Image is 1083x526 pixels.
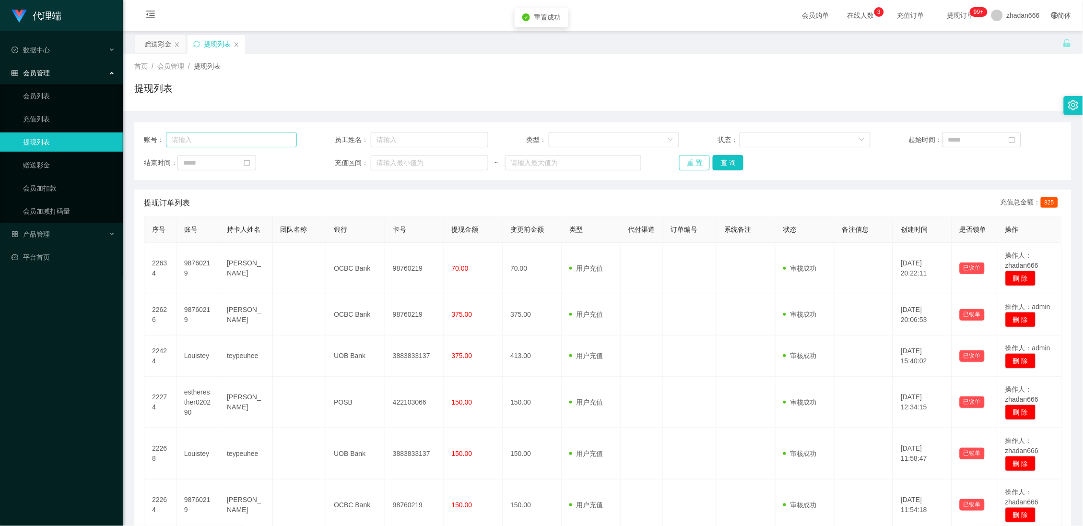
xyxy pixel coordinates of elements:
button: 已锁单 [960,309,985,321]
sup: 3 [874,7,884,17]
button: 删 除 [1005,456,1036,471]
td: 98760219 [385,243,444,294]
a: 会员加减打码量 [23,202,115,221]
i: 图标: appstore-o [12,231,18,238]
button: 已锁单 [960,396,985,408]
td: POSB [326,377,385,428]
button: 已锁单 [960,499,985,511]
span: 备注信息 [842,226,869,233]
span: 首页 [134,62,148,70]
span: 代付渠道 [628,226,655,233]
td: 22626 [144,294,177,335]
a: 代理端 [12,12,61,19]
span: 提现列表 [194,62,221,70]
span: 375.00 [452,352,472,359]
span: 审核成功 [783,264,817,272]
button: 已锁单 [960,263,985,274]
a: 充值列表 [23,109,115,129]
td: 70.00 [503,243,562,294]
span: 状态 [783,226,797,233]
td: 98760219 [177,294,219,335]
i: 图标: close [234,42,239,48]
td: 413.00 [503,335,562,377]
button: 已锁单 [960,448,985,459]
td: 98760219 [385,294,444,335]
a: 会员加扣款 [23,179,115,198]
i: 图标: down [859,137,865,143]
button: 删 除 [1005,353,1036,369]
button: 删 除 [1005,312,1036,327]
div: 赠送彩金 [144,35,171,53]
span: 审核成功 [783,311,817,318]
img: logo.9652507e.png [12,10,27,23]
span: 起始时间： [909,135,942,145]
button: 已锁单 [960,350,985,362]
span: 用户充值 [569,450,603,457]
span: 审核成功 [783,352,817,359]
span: 用户充值 [569,264,603,272]
h1: 代理端 [33,0,61,31]
p: 3 [877,7,881,17]
span: / [188,62,190,70]
span: 提现订单列表 [144,197,190,209]
td: 150.00 [503,428,562,479]
td: [PERSON_NAME] [219,377,273,428]
span: 操作人：zhadan666 [1005,488,1038,506]
span: 银行 [334,226,347,233]
span: 序号 [152,226,165,233]
td: 22634 [144,243,177,294]
a: 提现列表 [23,132,115,152]
span: 审核成功 [783,398,817,406]
i: 图标: table [12,70,18,76]
input: 请输入 [166,132,297,147]
i: 图标: close [174,42,180,48]
td: estheresther020290 [177,377,219,428]
span: 提现金额 [452,226,479,233]
span: 操作人：zhadan666 [1005,251,1038,269]
span: 团队名称 [281,226,307,233]
button: 删 除 [1005,405,1036,420]
span: 操作人：zhadan666 [1005,437,1038,454]
button: 查 询 [713,155,743,170]
span: / [152,62,153,70]
td: teypeuhee [219,428,273,479]
span: 审核成功 [783,501,817,509]
span: 150.00 [452,398,472,406]
td: [DATE] 11:58:47 [893,428,952,479]
td: OCBC Bank [326,243,385,294]
i: 图标: check-circle-o [12,47,18,53]
input: 请输入最大值为 [505,155,641,170]
sup: 1175 [970,7,988,17]
span: 操作人：zhadan666 [1005,385,1038,403]
span: 会员管理 [12,69,50,77]
span: 结束时间： [144,158,177,168]
span: 是否锁单 [960,226,987,233]
a: 图标: dashboard平台首页 [12,248,115,267]
span: 数据中心 [12,46,50,54]
span: 状态： [718,135,740,145]
span: 订单编号 [671,226,698,233]
span: 产品管理 [12,230,50,238]
td: 150.00 [503,377,562,428]
td: 3883833137 [385,335,444,377]
span: 账号： [144,135,166,145]
span: 用户充值 [569,501,603,509]
span: 类型： [526,135,548,145]
span: 操作 [1005,226,1019,233]
span: 150.00 [452,450,472,457]
i: 图标: calendar [1009,136,1015,143]
td: UOB Bank [326,335,385,377]
td: Louistey [177,335,219,377]
td: 22424 [144,335,177,377]
td: 3883833137 [385,428,444,479]
td: [DATE] 12:34:15 [893,377,952,428]
span: 375.00 [452,311,472,318]
span: 类型 [569,226,583,233]
span: 卡号 [393,226,406,233]
span: 员工姓名： [335,135,371,145]
span: 825 [1041,197,1058,208]
span: 操作人：admin [1005,303,1050,311]
input: 请输入 [371,132,488,147]
span: 充值订单 [893,12,929,19]
div: 提现列表 [204,35,231,53]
